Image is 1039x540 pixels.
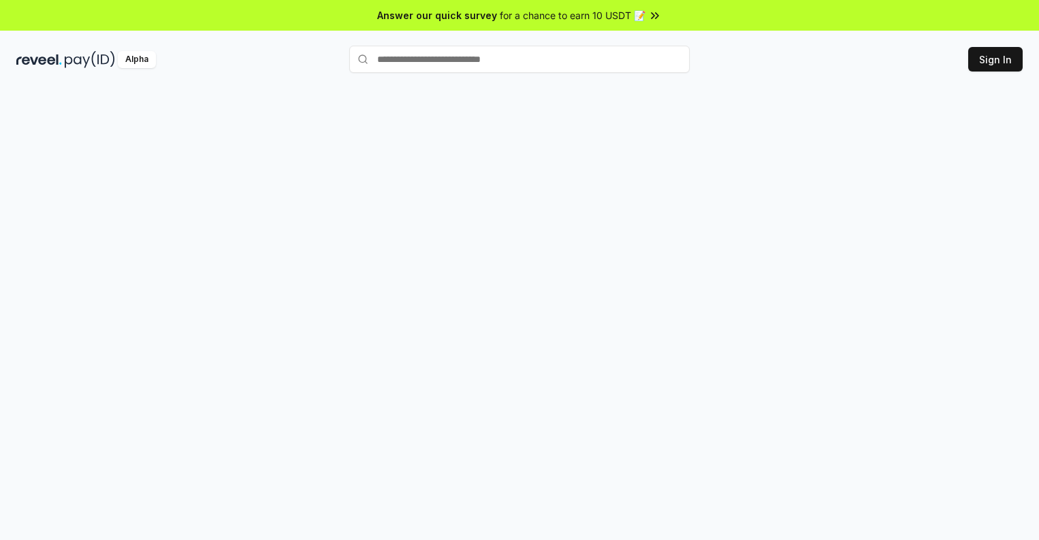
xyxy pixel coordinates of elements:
[16,51,62,68] img: reveel_dark
[118,51,156,68] div: Alpha
[968,47,1023,72] button: Sign In
[65,51,115,68] img: pay_id
[500,8,645,22] span: for a chance to earn 10 USDT 📝
[377,8,497,22] span: Answer our quick survey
